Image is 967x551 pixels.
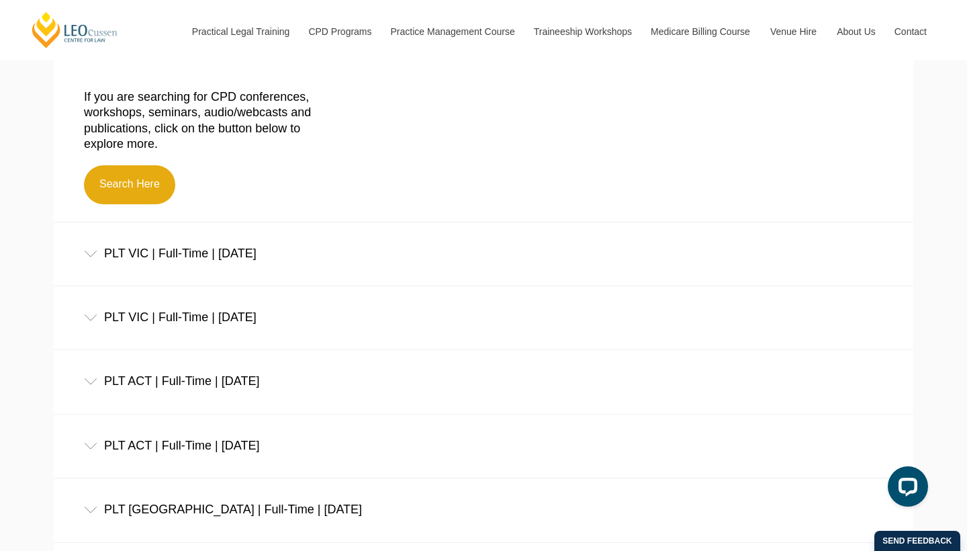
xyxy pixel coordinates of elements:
[84,165,175,204] a: Search Here
[641,3,760,60] a: Medicare Billing Course
[84,89,337,153] p: If you are searching for CPD conferences, workshops, seminars, audio/webcasts and publications, c...
[54,350,913,413] div: PLT ACT | Full-Time | [DATE]
[54,478,913,541] div: PLT [GEOGRAPHIC_DATA] | Full-Time | [DATE]
[54,222,913,285] div: PLT VIC | Full-Time | [DATE]
[524,3,641,60] a: Traineeship Workshops
[30,11,120,49] a: [PERSON_NAME] Centre for Law
[877,461,933,517] iframe: LiveChat chat widget
[54,415,913,477] div: PLT ACT | Full-Time | [DATE]
[760,3,827,60] a: Venue Hire
[182,3,299,60] a: Practical Legal Training
[827,3,884,60] a: About Us
[884,3,937,60] a: Contact
[298,3,380,60] a: CPD Programs
[381,3,524,60] a: Practice Management Course
[54,286,913,349] div: PLT VIC | Full-Time | [DATE]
